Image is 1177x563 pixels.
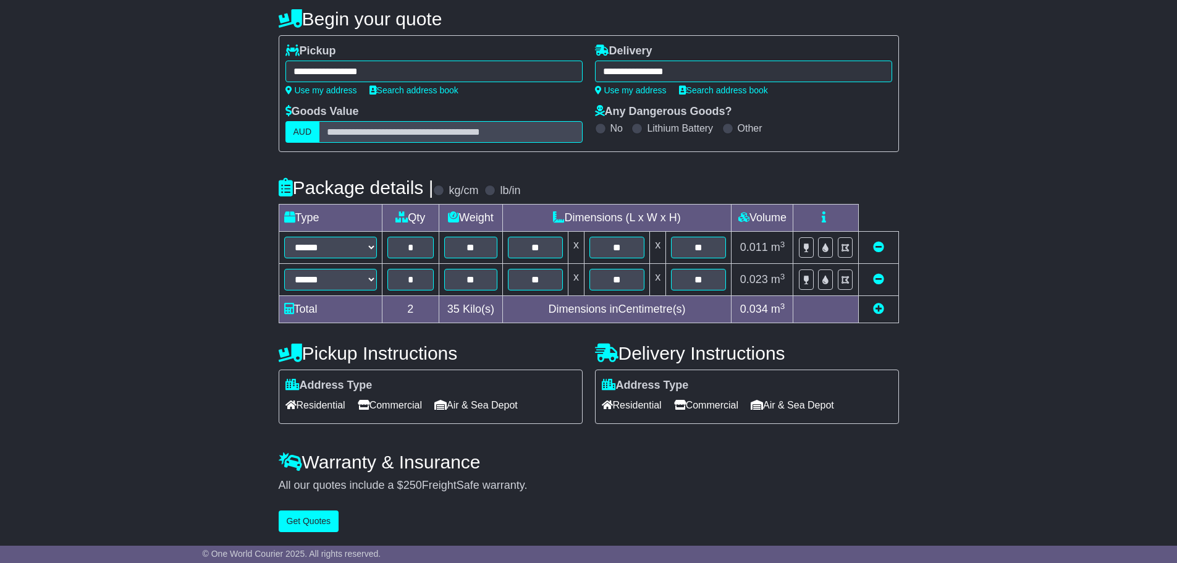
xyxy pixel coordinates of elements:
[382,205,439,232] td: Qty
[279,177,434,198] h4: Package details |
[285,121,320,143] label: AUD
[740,273,768,286] span: 0.023
[203,549,381,559] span: © One World Courier 2025. All rights reserved.
[650,264,666,296] td: x
[873,241,884,253] a: Remove this item
[285,379,373,392] label: Address Type
[285,105,359,119] label: Goods Value
[650,232,666,264] td: x
[279,479,899,493] div: All our quotes include a $ FreightSafe warranty.
[740,241,768,253] span: 0.011
[279,296,382,323] td: Total
[285,396,345,415] span: Residential
[434,396,518,415] span: Air & Sea Depot
[447,303,460,315] span: 35
[595,343,899,363] h4: Delivery Instructions
[602,379,689,392] label: Address Type
[449,184,478,198] label: kg/cm
[738,122,762,134] label: Other
[279,452,899,472] h4: Warranty & Insurance
[602,396,662,415] span: Residential
[873,273,884,286] a: Remove this item
[771,303,785,315] span: m
[595,105,732,119] label: Any Dangerous Goods?
[771,273,785,286] span: m
[279,9,899,29] h4: Begin your quote
[502,205,732,232] td: Dimensions (L x W x H)
[740,303,768,315] span: 0.034
[595,85,667,95] a: Use my address
[610,122,623,134] label: No
[439,296,503,323] td: Kilo(s)
[285,85,357,95] a: Use my address
[780,302,785,311] sup: 3
[780,240,785,249] sup: 3
[382,296,439,323] td: 2
[679,85,768,95] a: Search address book
[439,205,503,232] td: Weight
[285,44,336,58] label: Pickup
[502,296,732,323] td: Dimensions in Centimetre(s)
[674,396,738,415] span: Commercial
[732,205,793,232] td: Volume
[751,396,834,415] span: Air & Sea Depot
[403,479,422,491] span: 250
[568,264,584,296] td: x
[595,44,652,58] label: Delivery
[647,122,713,134] label: Lithium Battery
[780,272,785,281] sup: 3
[500,184,520,198] label: lb/in
[771,241,785,253] span: m
[568,232,584,264] td: x
[873,303,884,315] a: Add new item
[279,510,339,532] button: Get Quotes
[279,205,382,232] td: Type
[279,343,583,363] h4: Pickup Instructions
[369,85,458,95] a: Search address book
[358,396,422,415] span: Commercial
